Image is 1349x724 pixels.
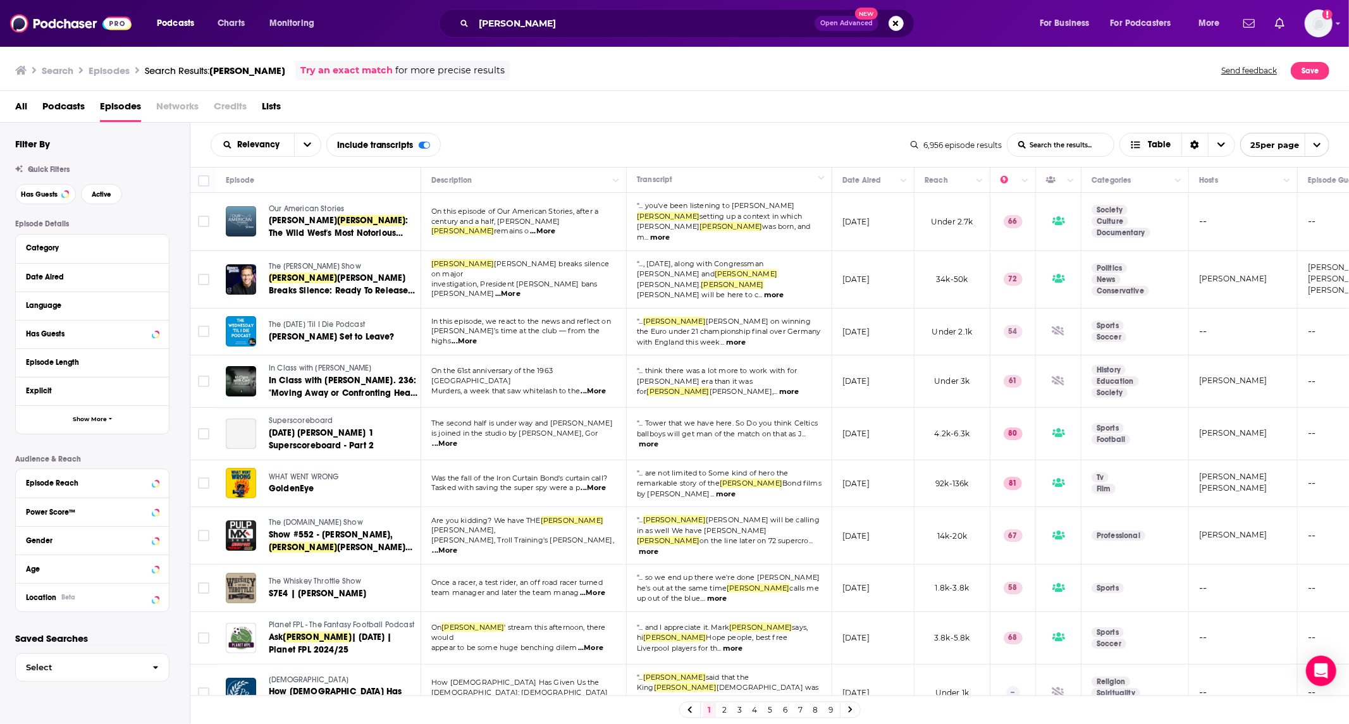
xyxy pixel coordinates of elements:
[26,354,159,370] button: Episode Length
[718,703,731,718] a: 2
[1004,273,1023,285] p: 72
[269,364,372,372] span: In Class with [PERSON_NAME]
[1018,173,1033,188] button: Column Actions
[26,508,148,517] div: Power Score™
[643,515,706,524] span: [PERSON_NAME]
[269,273,415,359] span: [PERSON_NAME] Breaks Silence: Ready To Release The [PERSON_NAME] Files? Gen. [PERSON_NAME] BACK i...
[637,366,797,396] span: ... think there was a lot more to work with for [PERSON_NAME] era than it was for
[1199,428,1267,438] a: [PERSON_NAME]
[1092,388,1128,398] a: Society
[779,703,792,718] a: 6
[269,273,337,283] span: [PERSON_NAME]
[269,363,419,374] a: In Class with [PERSON_NAME]
[1001,173,1018,188] div: Power Score
[431,173,472,188] div: Description
[931,217,973,226] span: Under 2.7k
[326,133,441,157] div: Include transcripts
[1270,13,1290,34] a: Show notifications dropdown
[1004,375,1022,388] p: 61
[842,173,881,188] div: Date Aired
[26,386,151,395] div: Explicit
[716,489,736,500] button: more
[26,383,159,398] button: Explicit
[639,515,643,524] span: ...
[26,479,148,488] div: Episode Reach
[932,327,973,336] span: Under 2.1k
[1279,173,1295,188] button: Column Actions
[218,15,245,32] span: Charts
[1004,215,1023,228] p: 66
[157,15,194,32] span: Podcasts
[100,96,141,122] a: Episodes
[269,675,348,684] span: [DEMOGRAPHIC_DATA]
[972,173,987,188] button: Column Actions
[637,623,808,642] span: says, hi
[300,63,393,78] a: Try an exact match
[145,64,285,77] div: Search Results:
[1092,228,1150,238] a: Documentary
[209,64,285,77] span: [PERSON_NAME]
[727,584,789,592] span: [PERSON_NAME]
[10,11,132,35] a: Podchaser - Follow, Share and Rate Podcasts
[639,439,658,450] button: more
[637,168,672,187] div: Transcript
[637,573,820,603] a: "... so we end up there we're done [PERSON_NAME] he's out at the same time[PERSON_NAME]calls me u...
[637,366,797,396] a: "... think there was a lot more to work with for [PERSON_NAME] era than it was for[PERSON_NAME][P...
[26,560,159,576] button: Age
[269,631,419,656] a: Ask[PERSON_NAME]| [DATE] | Planet FPL 2024/25
[156,96,199,122] span: Networks
[1199,376,1267,385] a: [PERSON_NAME]
[710,387,773,396] span: [PERSON_NAME],
[269,472,419,483] a: WHAT WENT WRONG
[1092,286,1149,296] a: Conservative
[431,217,560,226] span: century and a half, [PERSON_NAME]
[269,472,339,481] span: WHAT WENT WRONG
[608,173,624,188] button: Column Actions
[530,226,555,236] span: ...More
[1092,531,1145,541] a: Professional
[1046,173,1064,188] div: Has Guests
[637,201,811,242] a: "... you've been listening to [PERSON_NAME][PERSON_NAME]setting up a context in which [PERSON_NAM...
[269,204,419,215] a: Our American Stories
[269,320,365,329] span: The [DATE] 'Til I Die Podcast
[198,326,209,337] span: Toggle select row
[198,376,209,387] span: Toggle select row
[637,259,777,300] span: "
[269,415,419,427] a: Superscoreboard
[26,301,151,310] div: Language
[431,259,494,268] span: [PERSON_NAME]
[237,140,284,149] span: Relevancy
[637,469,789,488] span: ... are not limited to Some kind of hero the remarkable story of the
[637,515,820,535] span: [PERSON_NAME] will be calling in as well We have [PERSON_NAME]
[26,358,151,367] div: Episode Length
[637,673,819,703] a: "...[PERSON_NAME]said that the King[PERSON_NAME][DEMOGRAPHIC_DATA] was the very greatest literary...
[269,427,374,451] span: [DATE] [PERSON_NAME] 1 Superscoreboard - Part 2
[1092,205,1128,215] a: Society
[1199,173,1218,188] div: Hosts
[26,503,159,519] button: Power Score™
[842,376,870,386] p: [DATE]
[1092,639,1126,649] a: Soccer
[815,16,878,31] button: Open AdvancedNew
[262,96,281,122] span: Lists
[269,587,419,600] a: S7E4 | [PERSON_NAME]
[1092,274,1121,285] a: News
[643,673,706,682] span: [PERSON_NAME]
[15,184,76,204] button: Has Guests
[42,96,85,122] a: Podcasts
[431,326,600,345] span: [PERSON_NAME]’s time at the club — from the highs
[26,240,159,255] button: Category
[637,515,820,545] a: "...[PERSON_NAME][PERSON_NAME] will be calling in as well We have [PERSON_NAME][PERSON_NAME]on th...
[16,405,169,434] button: Show More
[1306,656,1336,686] div: Open Intercom Messenger
[1291,62,1329,80] button: Save
[639,623,729,632] span: ... and I appreciate it. Mark
[198,274,209,285] span: Toggle select row
[26,532,159,548] button: Gender
[814,171,829,186] button: Column Actions
[637,317,820,347] span: "
[1092,216,1128,226] a: Culture
[16,663,142,672] span: Select
[226,173,254,188] div: Episode
[779,386,799,397] button: more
